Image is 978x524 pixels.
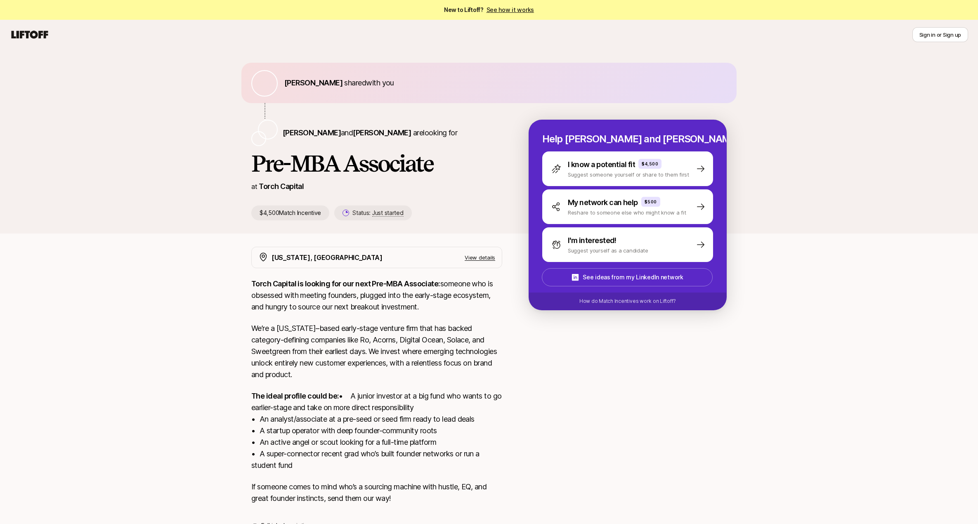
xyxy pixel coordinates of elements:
[341,128,411,137] span: and
[372,209,404,217] span: Just started
[642,161,658,167] p: $4,500
[366,78,394,87] span: with you
[568,159,635,170] p: I know a potential fit
[251,481,502,504] p: If someone comes to mind who’s a sourcing machine with hustle, EQ, and great founder instincts, s...
[283,127,457,139] p: are looking for
[251,205,329,220] p: $4,500 Match Incentive
[251,392,339,400] strong: The ideal profile could be:
[487,6,534,13] a: See how it works
[568,235,617,246] p: I'm interested!
[542,268,713,286] button: See ideas from my LinkedIn network
[912,27,968,42] button: Sign in or Sign up
[568,208,686,217] p: Reshare to someone else who might know a fit
[284,77,397,89] p: shared
[579,297,676,305] p: How do Match Incentives work on Liftoff?
[352,208,403,218] p: Status:
[251,390,502,471] p: • A junior investor at a big fund who wants to go earlier-stage and take on more direct responsib...
[251,278,502,313] p: someone who is obsessed with meeting founders, plugged into the early-stage ecosystem, and hungry...
[259,182,304,191] a: Torch Capital
[568,197,638,208] p: My network can help
[444,5,534,15] span: New to Liftoff?
[272,252,383,263] p: [US_STATE], [GEOGRAPHIC_DATA]
[645,198,657,205] p: $500
[465,253,495,262] p: View details
[251,323,502,380] p: We’re a [US_STATE]–based early-stage venture firm that has backed category-defining companies lik...
[251,279,440,288] strong: Torch Capital is looking for our next Pre-MBA Associate:
[583,272,683,282] p: See ideas from my LinkedIn network
[568,246,648,255] p: Suggest yourself as a candidate
[251,181,257,192] p: at
[283,128,341,137] span: [PERSON_NAME]
[251,151,502,176] h1: Pre-MBA Associate
[284,78,343,87] span: [PERSON_NAME]
[542,133,713,145] p: Help [PERSON_NAME] and [PERSON_NAME] hire
[568,170,689,179] p: Suggest someone yourself or share to them first
[353,128,411,137] span: [PERSON_NAME]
